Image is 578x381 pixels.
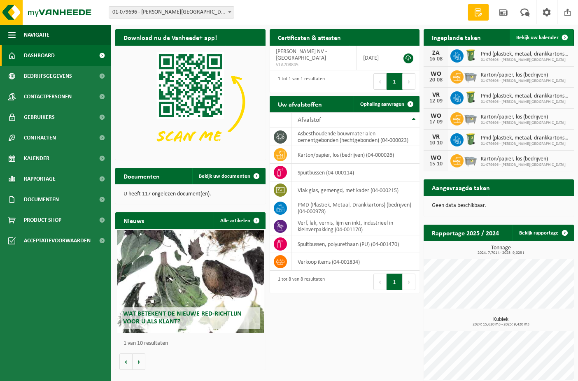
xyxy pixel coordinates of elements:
[428,92,444,98] div: VR
[464,69,478,83] img: WB-2500-GAL-GY-01
[291,146,420,164] td: karton/papier, los (bedrijven) (04-000026)
[428,77,444,83] div: 20-08
[24,25,49,45] span: Navigatie
[24,45,55,66] span: Dashboard
[192,168,265,184] a: Bekijk uw documenten
[291,235,420,253] td: spuitbussen, polyurethaan (PU) (04-001470)
[123,311,242,325] span: Wat betekent de nieuwe RED-richtlijn voor u als klant?
[481,142,570,146] span: 01-079696 - [PERSON_NAME][GEOGRAPHIC_DATA]
[424,225,507,241] h2: Rapportage 2025 / 2024
[117,230,264,333] a: Wat betekent de nieuwe RED-richtlijn voor u als klant?
[373,274,387,290] button: Previous
[481,114,566,121] span: Karton/papier, los (bedrijven)
[274,72,325,91] div: 1 tot 1 van 1 resultaten
[270,29,349,45] h2: Certificaten & attesten
[24,128,56,148] span: Contracten
[428,119,444,125] div: 17-09
[276,49,327,61] span: [PERSON_NAME] NV - [GEOGRAPHIC_DATA]
[481,121,566,125] span: 01-079696 - [PERSON_NAME][GEOGRAPHIC_DATA]
[464,132,478,146] img: WB-0240-HPE-GN-50
[513,225,573,241] a: Bekijk rapportage
[481,58,570,63] span: 01-079696 - [PERSON_NAME][GEOGRAPHIC_DATA]
[464,90,478,104] img: WB-0240-HPE-GN-50
[481,163,566,167] span: 01-079696 - [PERSON_NAME][GEOGRAPHIC_DATA]
[428,155,444,161] div: WO
[291,217,420,235] td: verf, lak, vernis, lijm en inkt, industrieel in kleinverpakking (04-001170)
[424,29,489,45] h2: Ingeplande taken
[428,134,444,140] div: VR
[481,93,570,100] span: Pmd (plastiek, metaal, drankkartons) (bedrijven)
[481,156,566,163] span: Karton/papier, los (bedrijven)
[115,212,152,228] h2: Nieuws
[24,66,72,86] span: Bedrijfsgegevens
[387,274,403,290] button: 1
[428,323,574,327] span: 2024: 15,620 m3 - 2025: 9,420 m3
[115,168,168,184] h2: Documenten
[276,62,351,68] span: VLA708845
[403,73,415,90] button: Next
[199,174,250,179] span: Bekijk uw documenten
[24,189,59,210] span: Documenten
[516,35,559,40] span: Bekijk uw kalender
[428,251,574,255] span: 2024: 7,701 t - 2025: 9,023 t
[109,7,234,18] span: 01-079696 - ANTOON DECOCK NV - MOORSELE
[373,73,387,90] button: Previous
[428,56,444,62] div: 16-08
[214,212,265,229] a: Alle artikelen
[291,199,420,217] td: PMD (Plastiek, Metaal, Drankkartons) (bedrijven) (04-000978)
[124,191,257,197] p: U heeft 117 ongelezen document(en).
[428,50,444,56] div: ZA
[291,164,420,181] td: spuitbussen (04-000114)
[481,100,570,105] span: 01-079696 - [PERSON_NAME][GEOGRAPHIC_DATA]
[24,230,91,251] span: Acceptatievoorwaarden
[428,140,444,146] div: 10-10
[481,51,570,58] span: Pmd (plastiek, metaal, drankkartons) (bedrijven)
[428,245,574,255] h3: Tonnage
[298,117,321,123] span: Afvalstof
[424,179,498,195] h2: Aangevraagde taken
[24,107,55,128] span: Gebruikers
[403,274,415,290] button: Next
[464,48,478,62] img: WB-0240-HPE-GN-50
[428,161,444,167] div: 15-10
[270,96,330,112] h2: Uw afvalstoffen
[115,46,266,158] img: Download de VHEPlus App
[387,73,403,90] button: 1
[510,29,573,46] a: Bekijk uw kalender
[432,203,566,209] p: Geen data beschikbaar.
[24,210,61,230] span: Product Shop
[464,153,478,167] img: WB-2500-GAL-GY-01
[481,79,566,84] span: 01-079696 - [PERSON_NAME][GEOGRAPHIC_DATA]
[274,273,325,291] div: 1 tot 8 van 8 resultaten
[24,148,49,169] span: Kalender
[124,341,261,346] p: 1 van 10 resultaten
[354,96,419,112] a: Ophaling aanvragen
[24,169,56,189] span: Rapportage
[428,113,444,119] div: WO
[291,128,420,146] td: asbesthoudende bouwmaterialen cementgebonden (hechtgebonden) (04-000023)
[481,72,566,79] span: Karton/papier, los (bedrijven)
[357,46,395,70] td: [DATE]
[119,353,133,370] button: Vorige
[133,353,145,370] button: Volgende
[115,29,225,45] h2: Download nu de Vanheede+ app!
[360,102,404,107] span: Ophaling aanvragen
[464,111,478,125] img: WB-2500-GAL-GY-01
[428,98,444,104] div: 12-09
[291,181,420,199] td: vlak glas, gemengd, met kader (04-000215)
[109,6,234,19] span: 01-079696 - ANTOON DECOCK NV - MOORSELE
[428,71,444,77] div: WO
[481,135,570,142] span: Pmd (plastiek, metaal, drankkartons) (bedrijven)
[291,253,420,271] td: verkoop items (04-001834)
[24,86,72,107] span: Contactpersonen
[428,317,574,327] h3: Kubiek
